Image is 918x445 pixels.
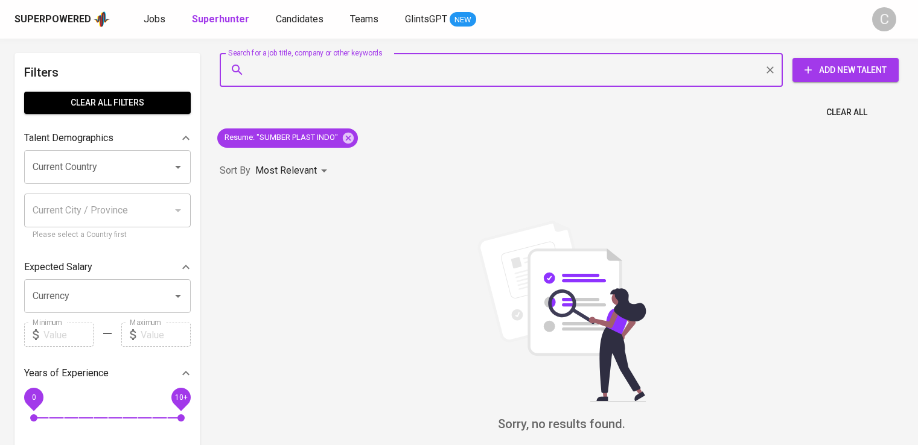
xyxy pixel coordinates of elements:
[450,14,476,26] span: NEW
[792,58,899,82] button: Add New Talent
[24,63,191,82] h6: Filters
[276,13,324,25] span: Candidates
[141,323,191,347] input: Value
[192,13,249,25] b: Superhunter
[255,163,317,178] p: Most Relevant
[762,62,779,78] button: Clear
[24,260,92,274] p: Expected Salary
[24,92,191,114] button: Clear All filters
[24,366,109,380] p: Years of Experience
[24,126,191,150] div: Talent Demographics
[220,163,250,178] p: Sort By
[144,13,165,25] span: Jobs
[220,414,904,434] h6: Sorry, no results found.
[821,101,872,124] button: Clear All
[872,7,896,31] div: C
[31,393,36,402] span: 0
[826,105,867,120] span: Clear All
[144,12,168,27] a: Jobs
[350,12,381,27] a: Teams
[217,132,345,144] span: Resume : "SUMBER PLAST INDO"
[94,10,110,28] img: app logo
[24,255,191,279] div: Expected Salary
[405,12,476,27] a: GlintsGPT NEW
[33,229,182,241] p: Please select a Country first
[170,159,186,175] button: Open
[255,160,331,182] div: Most Relevant
[24,131,113,145] p: Talent Demographics
[217,128,358,148] div: Resume: "SUMBER PLAST INDO"
[471,221,652,402] img: file_searching.svg
[43,323,94,347] input: Value
[14,13,91,27] div: Superpowered
[276,12,326,27] a: Candidates
[24,361,191,385] div: Years of Experience
[405,13,447,25] span: GlintsGPT
[170,288,186,305] button: Open
[802,63,889,78] span: Add New Talent
[174,393,187,402] span: 10+
[192,12,252,27] a: Superhunter
[14,10,110,28] a: Superpoweredapp logo
[34,95,181,110] span: Clear All filters
[350,13,378,25] span: Teams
